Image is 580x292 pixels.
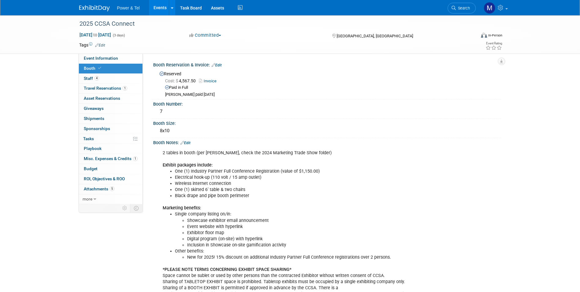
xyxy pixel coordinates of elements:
div: Booth Notes: [153,138,501,146]
li: Digital program (on-site) with hyperlink [187,236,430,242]
a: Asset Reservations [79,94,142,103]
td: Tags [79,42,105,48]
a: Event Information [79,54,142,63]
a: Edit [180,141,190,145]
span: Sponsorships [84,126,110,131]
span: Giveaways [84,106,104,111]
span: Power & Tel [117,6,140,10]
div: In-Person [488,33,502,38]
span: [GEOGRAPHIC_DATA], [GEOGRAPHIC_DATA] [337,34,413,38]
span: Booth [84,66,102,71]
li: Exhibitor floor map [187,230,430,236]
li: Showcase exhibitor email announcement [187,218,430,224]
div: Paid in Full [165,85,497,91]
li: New for 2025! 15% discount on additional Industry Partner Full Conference registrations over 2 pe... [187,254,430,260]
img: Madalyn Bobbitt [484,2,495,14]
div: [PERSON_NAME] paid [DATE] [165,92,497,97]
span: Playbook [84,146,102,151]
li: Single company listing on/in: [175,211,430,248]
a: Giveaways [79,104,142,114]
div: Booth Size: [153,119,501,126]
span: Staff [84,76,99,81]
a: Attachments5 [79,184,142,194]
a: Shipments [79,114,142,124]
span: (3 days) [112,33,125,37]
a: Budget [79,164,142,174]
span: Budget [84,166,98,171]
a: Staff4 [79,74,142,84]
a: Invoice [199,79,220,83]
b: Exhibit packages include: [163,163,213,168]
span: Tasks [83,136,94,141]
span: Asset Reservations [84,96,120,101]
span: 1 [123,86,127,91]
a: Booth [79,64,142,73]
div: Reserved [158,69,497,97]
div: 2025 CCSA Connect [77,18,467,29]
a: Tasks [79,134,142,144]
div: Event Rating [486,42,502,45]
div: 8x10 [158,126,497,136]
div: Event Format [440,32,503,41]
span: 1 [133,156,138,161]
span: [DATE] [DATE] [79,32,111,38]
button: Committed [187,32,224,39]
a: Sponsorships [79,124,142,134]
span: Shipments [84,116,104,121]
li: Other benefits: [175,248,430,260]
li: Black drape and pipe booth perimeter [175,193,430,199]
a: Search [448,3,476,13]
div: Booth Reservation & Invoice: [153,60,501,68]
div: 7 [158,107,497,116]
span: 5 [110,186,114,191]
img: Format-Inperson.png [481,33,487,38]
li: Wireless internet connection [175,181,430,187]
span: ROI, Objectives & ROO [84,176,125,181]
a: Travel Reservations1 [79,84,142,93]
b: *PLEASE NOTE TERMS CONCERNING EXHIBIT SPACE SHARING* [163,267,291,272]
a: Playbook [79,144,142,154]
span: to [92,32,98,37]
li: Event website with hyperlink [187,224,430,230]
span: Misc. Expenses & Credits [84,156,138,161]
td: Toggle Event Tabs [130,204,142,212]
li: One (1) skirted 6’ table & two chairs [175,187,430,193]
td: Personalize Event Tab Strip [120,204,130,212]
a: Edit [212,63,222,67]
span: Cost: $ [165,78,179,83]
div: Booth Number: [153,99,501,107]
img: ExhibitDay [79,5,110,11]
li: One (1) Industry Partner Full Conference Registration (value of $1,150.00) [175,168,430,174]
li: Electrical hook-up (110 volt / 15 amp outlet) [175,174,430,181]
span: 4 [94,76,99,80]
span: more [83,197,92,201]
span: 4,567.50 [165,78,198,83]
a: Misc. Expenses & Credits1 [79,154,142,164]
span: Search [456,6,470,10]
li: Inclusion in Showcase on-site gamification activity [187,242,430,248]
span: Travel Reservations [84,86,127,91]
a: more [79,194,142,204]
b: Marketing benefits: [163,205,201,211]
span: Attachments [84,186,114,191]
a: ROI, Objectives & ROO [79,174,142,184]
span: Event Information [84,56,118,61]
i: Booth reservation complete [98,66,101,70]
a: Edit [95,43,105,47]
